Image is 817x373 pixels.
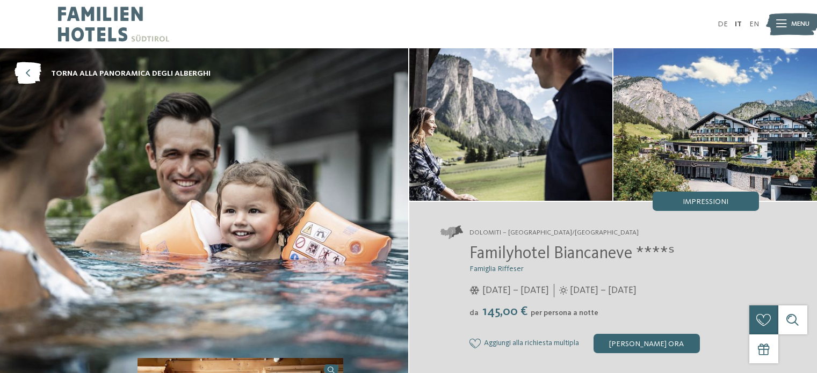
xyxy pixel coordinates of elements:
[469,309,479,317] span: da
[613,48,817,201] img: Il nostro family hotel a Selva: una vacanza da favola
[409,48,613,201] img: Il nostro family hotel a Selva: una vacanza da favola
[559,286,568,295] i: Orari d'apertura estate
[480,305,530,318] span: 145,00 €
[482,284,549,297] span: [DATE] – [DATE]
[469,245,675,262] span: Familyhotel Biancaneve ****ˢ
[484,339,579,348] span: Aggiungi alla richiesta multipla
[594,334,700,353] div: [PERSON_NAME] ora
[51,68,211,79] span: torna alla panoramica degli alberghi
[749,20,759,28] a: EN
[718,20,728,28] a: DE
[570,284,637,297] span: [DATE] – [DATE]
[469,228,639,238] span: Dolomiti – [GEOGRAPHIC_DATA]/[GEOGRAPHIC_DATA]
[469,286,480,295] i: Orari d'apertura inverno
[15,63,211,85] a: torna alla panoramica degli alberghi
[791,19,809,29] span: Menu
[683,198,728,206] span: Impressioni
[735,20,742,28] a: IT
[531,309,598,317] span: per persona a notte
[469,265,524,273] span: Famiglia Riffeser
